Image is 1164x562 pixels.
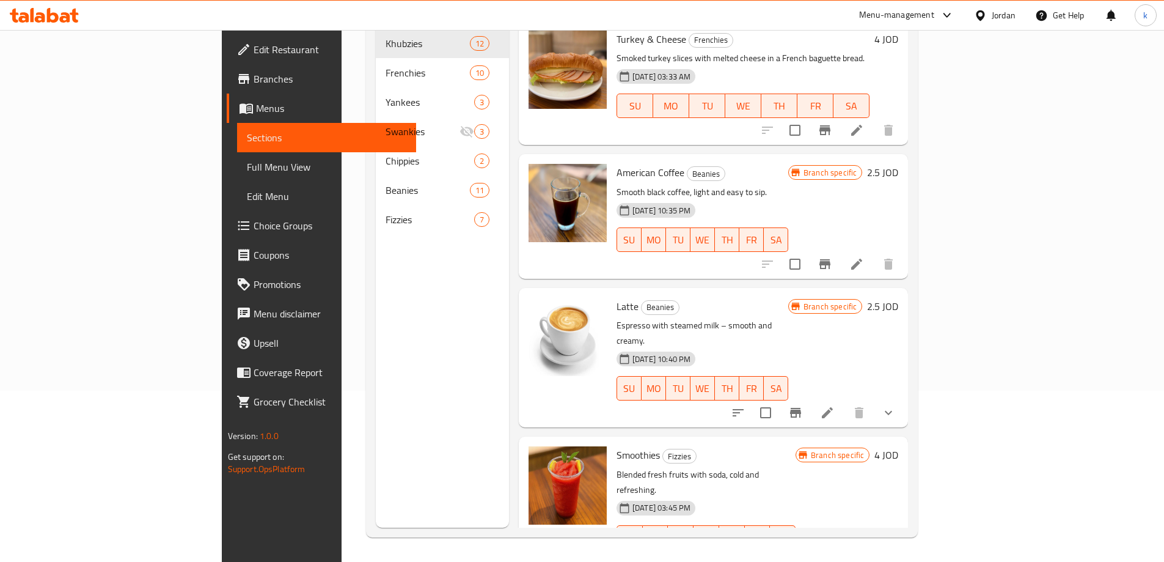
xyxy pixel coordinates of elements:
[617,446,660,464] span: Smoothies
[874,116,903,145] button: delete
[782,251,808,277] span: Select to update
[386,153,474,168] span: Chippies
[859,8,934,23] div: Menu-management
[617,318,788,349] p: Espresso with steamed milk – smooth and creamy.
[849,257,864,272] a: Edit menu item
[666,376,690,401] button: TU
[658,97,684,115] span: MO
[641,300,679,315] div: Beanies
[254,248,406,262] span: Coupons
[228,449,284,465] span: Get support on:
[622,380,637,397] span: SU
[474,212,489,227] div: items
[470,183,489,198] div: items
[690,376,715,401] button: WE
[874,250,903,279] button: delete
[617,525,643,550] button: SU
[744,380,759,397] span: FR
[810,116,840,145] button: Branch-specific-item
[881,405,896,420] svg: Show Choices
[529,31,607,109] img: Turkey & Cheese
[475,214,489,226] span: 7
[802,97,829,115] span: FR
[662,449,697,464] div: Fizzies
[992,9,1016,22] div: Jordan
[874,398,903,427] button: show more
[254,394,406,409] span: Grocery Checklist
[386,65,469,80] span: Frenchies
[694,525,719,550] button: WE
[642,376,666,401] button: MO
[386,36,469,51] div: Khubzies
[690,227,715,252] button: WE
[228,428,258,444] span: Version:
[227,211,416,240] a: Choice Groups
[761,94,797,118] button: TH
[720,380,734,397] span: TH
[642,227,666,252] button: MO
[799,301,862,312] span: Branch specific
[799,167,862,179] span: Branch specific
[739,376,764,401] button: FR
[386,124,459,139] span: Swankies
[617,297,639,316] span: Latte
[695,231,710,249] span: WE
[646,380,661,397] span: MO
[781,398,810,427] button: Branch-specific-item
[529,298,607,376] img: Latte
[723,398,753,427] button: sort-choices
[237,123,416,152] a: Sections
[470,185,489,196] span: 11
[247,160,406,174] span: Full Menu View
[695,380,710,397] span: WE
[256,101,406,116] span: Menus
[227,299,416,328] a: Menu disclaimer
[687,166,725,181] div: Beanies
[725,94,761,118] button: WE
[227,387,416,416] a: Grocery Checklist
[622,97,648,115] span: SU
[663,449,696,464] span: Fizzies
[666,227,690,252] button: TU
[529,164,607,242] img: American Coffee
[617,467,796,498] p: Blended fresh fruits with soda, cold and refreshing.
[227,94,416,123] a: Menus
[719,525,745,550] button: TH
[474,153,489,168] div: items
[770,525,796,550] button: SA
[628,502,695,514] span: [DATE] 03:45 PM
[766,97,792,115] span: TH
[720,231,734,249] span: TH
[254,306,406,321] span: Menu disclaimer
[867,164,898,181] h6: 2.5 JOD
[254,365,406,380] span: Coverage Report
[806,449,869,461] span: Branch specific
[617,376,642,401] button: SU
[470,67,489,79] span: 10
[653,94,689,118] button: MO
[228,461,306,477] a: Support.OpsPlatform
[227,358,416,387] a: Coverage Report
[1143,9,1148,22] span: k
[470,38,489,50] span: 12
[745,525,771,550] button: FR
[376,24,509,239] nav: Menu sections
[753,400,778,426] span: Select to update
[227,35,416,64] a: Edit Restaurant
[459,124,474,139] svg: Inactive section
[689,33,733,48] div: Frenchies
[386,212,474,227] span: Fizzies
[470,36,489,51] div: items
[254,42,406,57] span: Edit Restaurant
[671,380,686,397] span: TU
[254,72,406,86] span: Branches
[833,94,869,118] button: SA
[782,117,808,143] span: Select to update
[617,94,653,118] button: SU
[810,250,840,279] button: Branch-specific-item
[386,95,474,109] div: Yankees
